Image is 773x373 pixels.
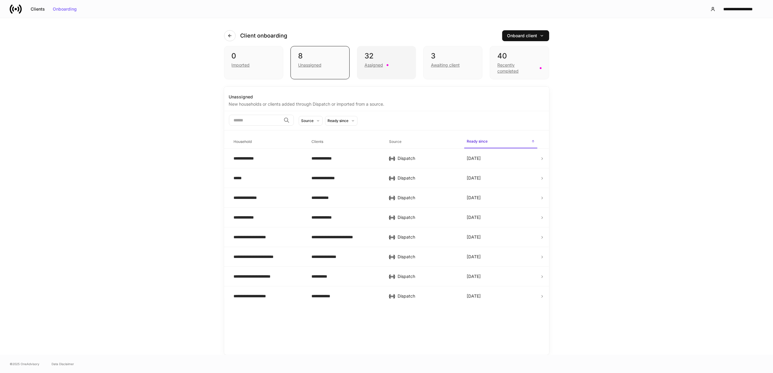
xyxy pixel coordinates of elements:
span: Household [231,136,304,148]
div: 3Awaiting client [423,46,482,79]
div: Dispatch [398,155,457,161]
div: 0Imported [224,46,283,79]
div: Dispatch [398,175,457,181]
p: [DATE] [467,293,481,299]
div: Assigned [365,62,383,68]
button: Ready since [325,116,358,126]
div: Unassigned [298,62,321,68]
div: Dispatch [398,195,457,201]
p: [DATE] [467,155,481,161]
div: Dispatch [398,273,457,279]
div: 32 [365,51,408,61]
a: Data Disclaimer [52,361,74,366]
h6: Household [234,139,252,144]
button: Source [299,116,323,126]
h4: Client onboarding [240,32,287,39]
p: [DATE] [467,195,481,201]
h6: Ready since [467,138,488,144]
div: Unassigned [229,94,544,100]
div: 40 [497,51,541,61]
span: Ready since [464,135,537,148]
h6: Clients [311,139,323,144]
div: Dispatch [398,214,457,220]
div: 32Assigned [357,46,416,79]
div: Dispatch [398,293,457,299]
div: Clients [31,7,45,11]
div: 3 [431,51,475,61]
div: Imported [232,62,250,68]
span: Clients [309,136,382,148]
div: Dispatch [398,234,457,240]
p: [DATE] [467,273,481,279]
p: [DATE] [467,175,481,181]
div: Onboarding [53,7,77,11]
div: Source [301,118,314,124]
div: Onboard client [507,34,544,38]
div: 8Unassigned [291,46,350,79]
div: Awaiting client [431,62,460,68]
p: [DATE] [467,254,481,260]
p: [DATE] [467,234,481,240]
button: Onboarding [49,4,81,14]
button: Onboard client [502,30,549,41]
div: New households or clients added through Dispatch or imported from a source. [229,100,544,107]
div: Dispatch [398,254,457,260]
div: Recently completed [497,62,536,74]
p: [DATE] [467,214,481,220]
span: © 2025 OneAdvisory [10,361,39,366]
div: 40Recently completed [490,46,549,79]
h6: Source [389,139,402,144]
span: Source [387,136,459,148]
div: Ready since [328,118,349,124]
div: 8 [298,51,342,61]
div: 0 [232,51,276,61]
button: Clients [27,4,49,14]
